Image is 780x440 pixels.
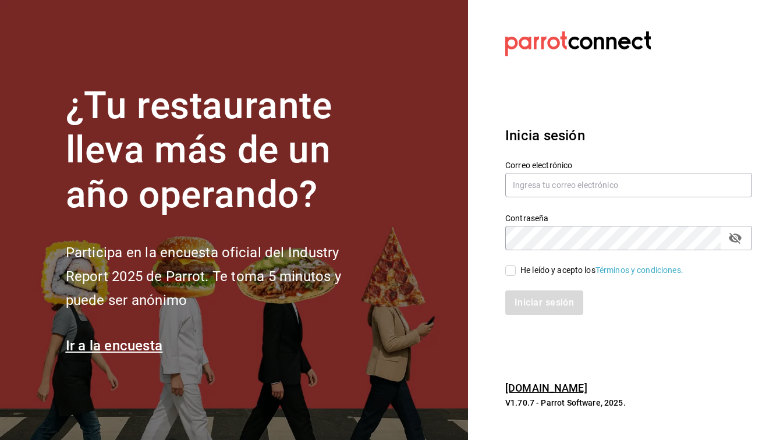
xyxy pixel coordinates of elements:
[66,84,380,218] h1: ¿Tu restaurante lleva más de un año operando?
[505,214,752,222] label: Contraseña
[505,382,587,394] a: [DOMAIN_NAME]
[505,397,752,409] p: V1.70.7 - Parrot Software, 2025.
[505,125,752,146] h3: Inicia sesión
[505,173,752,197] input: Ingresa tu correo electrónico
[520,264,683,276] div: He leído y acepto los
[595,265,683,275] a: Términos y condiciones.
[66,241,380,312] h2: Participa en la encuesta oficial del Industry Report 2025 de Parrot. Te toma 5 minutos y puede se...
[505,161,752,169] label: Correo electrónico
[725,228,745,248] button: passwordField
[66,338,163,354] a: Ir a la encuesta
